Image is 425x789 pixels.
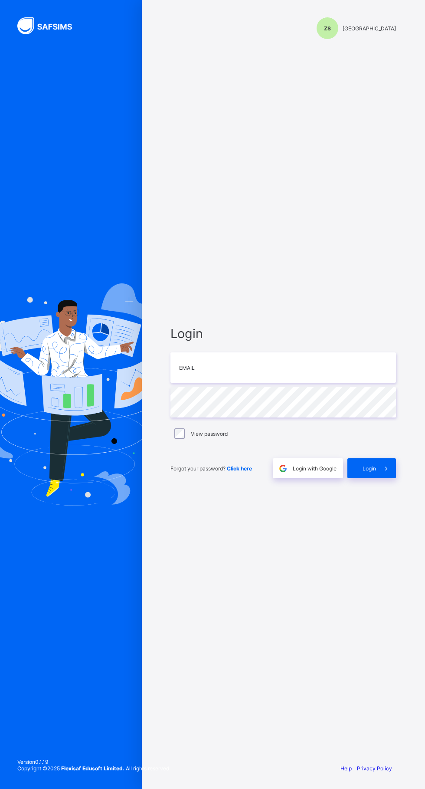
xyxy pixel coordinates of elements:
span: Login with Google [293,465,337,472]
span: Login [170,326,396,341]
strong: Flexisaf Edusoft Limited. [61,765,124,772]
span: [GEOGRAPHIC_DATA] [343,25,396,32]
span: Copyright © 2025 All rights reserved. [17,765,170,772]
a: Privacy Policy [357,765,392,772]
a: Click here [227,465,252,472]
a: Help [340,765,352,772]
img: google.396cfc9801f0270233282035f929180a.svg [278,464,288,473]
span: Forgot your password? [170,465,252,472]
label: View password [191,431,228,437]
img: SAFSIMS Logo [17,17,82,34]
span: Login [363,465,376,472]
span: ZS [324,25,331,32]
span: Version 0.1.19 [17,759,170,765]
